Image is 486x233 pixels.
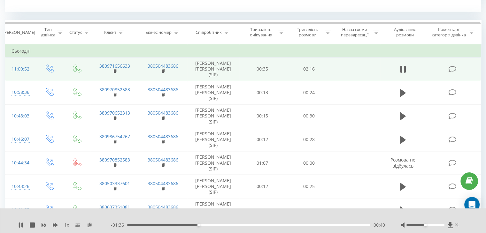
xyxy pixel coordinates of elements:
[239,104,286,128] td: 00:15
[239,81,286,104] td: 00:13
[148,133,178,139] a: 380504483686
[424,224,427,226] div: Accessibility label
[111,222,127,228] span: - 01:36
[286,57,332,81] td: 02:16
[187,81,239,104] td: [PERSON_NAME] [PERSON_NAME] (SIP)
[64,222,69,228] span: 1 x
[148,63,178,69] a: 380504483686
[187,128,239,151] td: [PERSON_NAME] [PERSON_NAME] (SIP)
[291,27,323,38] div: Тривалість розмови
[245,27,277,38] div: Тривалість очікування
[12,63,28,75] div: 11:00:52
[12,110,28,122] div: 10:48:03
[12,157,28,169] div: 10:44:34
[12,180,28,193] div: 10:43:26
[286,175,332,198] td: 00:25
[197,224,200,226] div: Accessibility label
[145,30,172,35] div: Бізнес номер
[196,30,222,35] div: Співробітник
[148,86,178,93] a: 380504483686
[187,151,239,175] td: [PERSON_NAME] [PERSON_NAME] (SIP)
[338,27,372,38] div: Назва схеми переадресації
[374,222,385,228] span: 00:40
[239,151,286,175] td: 01:07
[187,175,239,198] td: [PERSON_NAME] [PERSON_NAME] (SIP)
[148,180,178,186] a: 380504483686
[187,198,239,222] td: [PERSON_NAME] [PERSON_NAME] (SIP)
[104,30,116,35] div: Клієнт
[12,204,28,216] div: 10:41:55
[286,104,332,128] td: 00:30
[99,180,130,186] a: 380503337601
[40,27,55,38] div: Тип дзвінка
[286,198,332,222] td: 00:45
[99,157,130,163] a: 380970852583
[12,133,28,146] div: 10:46:07
[187,104,239,128] td: [PERSON_NAME] [PERSON_NAME] (SIP)
[99,133,130,139] a: 380986754267
[69,30,82,35] div: Статус
[148,204,178,210] a: 380504483686
[390,157,415,169] span: Розмова не відбулась
[286,128,332,151] td: 00:28
[99,110,130,116] a: 380970652313
[239,128,286,151] td: 00:12
[239,57,286,81] td: 00:35
[5,45,481,57] td: Сьогодні
[430,27,467,38] div: Коментар/категорія дзвінка
[99,86,130,93] a: 380970852583
[99,63,130,69] a: 380971656633
[239,175,286,198] td: 00:12
[187,57,239,81] td: [PERSON_NAME] [PERSON_NAME] (SIP)
[148,157,178,163] a: 380504483686
[464,197,480,212] div: Open Intercom Messenger
[386,27,424,38] div: Аудіозапис розмови
[286,81,332,104] td: 00:24
[12,86,28,99] div: 10:58:36
[3,30,35,35] div: [PERSON_NAME]
[239,198,286,222] td: 00:12
[148,110,178,116] a: 380504483686
[286,151,332,175] td: 00:00
[99,204,130,210] a: 380637351081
